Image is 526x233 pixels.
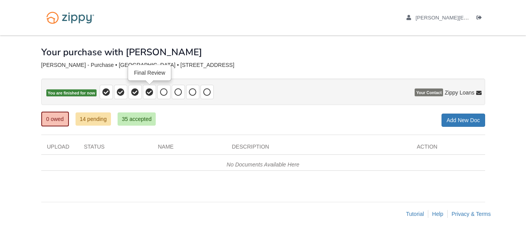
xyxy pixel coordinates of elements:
[415,89,443,96] span: Your Contact
[442,114,485,127] a: Add New Doc
[452,211,491,217] a: Privacy & Terms
[152,143,226,154] div: Name
[406,211,424,217] a: Tutorial
[76,112,111,126] a: 14 pending
[477,15,485,23] a: Log out
[432,211,443,217] a: Help
[118,112,156,126] a: 35 accepted
[46,89,97,97] span: You are finished for now
[78,143,152,154] div: Status
[41,62,485,68] div: [PERSON_NAME] - Purchase • [GEOGRAPHIC_DATA] • [STREET_ADDRESS]
[41,47,202,57] h1: Your purchase with [PERSON_NAME]
[226,143,411,154] div: Description
[227,161,299,168] em: No Documents Available Here
[128,65,171,80] div: Final Review
[41,143,78,154] div: Upload
[41,112,69,126] a: 0 owed
[445,89,474,96] span: Zippy Loans
[411,143,485,154] div: Action
[41,8,99,28] img: Logo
